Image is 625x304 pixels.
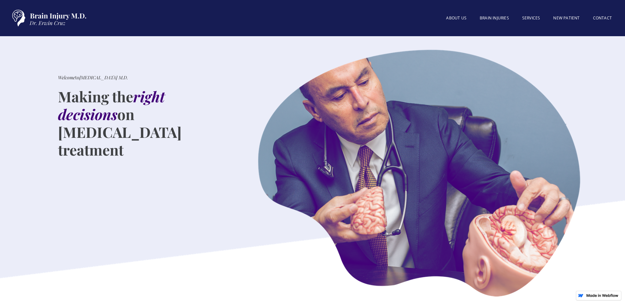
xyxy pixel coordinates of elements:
div: to [58,74,128,81]
a: BRAIN INJURIES [473,12,516,25]
em: Welcome [58,74,75,81]
a: Contact [586,12,618,25]
em: [MEDICAL_DATA] M.D. [79,74,128,81]
a: New patient [547,12,586,25]
a: About US [440,12,473,25]
h1: Making the on [MEDICAL_DATA] treatment [58,88,232,159]
em: right decisions [58,87,165,124]
a: home [7,7,89,30]
a: SERVICES [516,12,547,25]
img: Made in Webflow [586,294,618,297]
